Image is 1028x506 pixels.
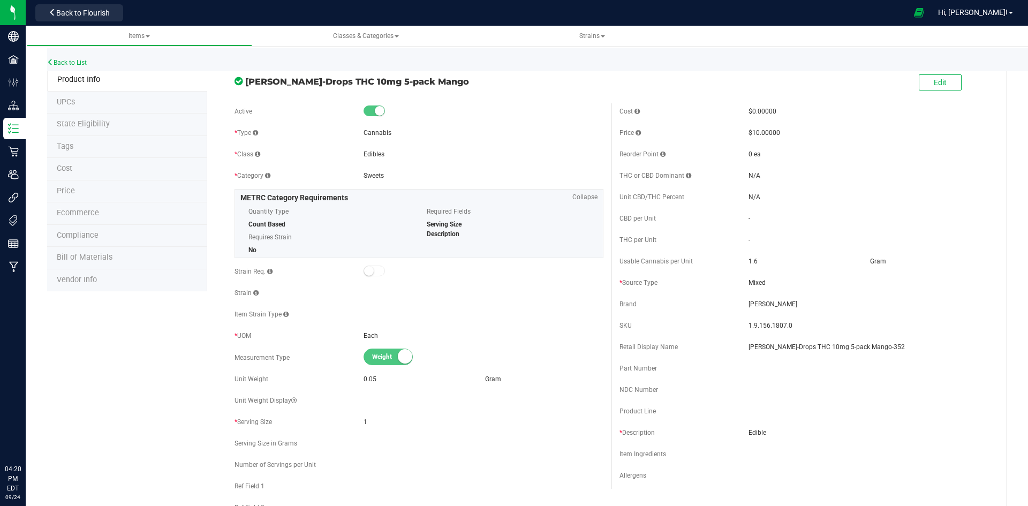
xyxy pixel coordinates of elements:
span: Brand [619,300,637,308]
span: Requires Strain [248,229,411,245]
inline-svg: Facilities [8,54,19,65]
span: Strain Req. [235,268,273,275]
span: [PERSON_NAME]-Drops THC 10mg 5-pack Mango [245,75,603,88]
inline-svg: Integrations [8,192,19,203]
span: Edibles [364,150,384,158]
inline-svg: Inventory [8,123,19,134]
p: 04:20 PM EDT [5,464,21,493]
span: Serving Size [235,418,272,426]
span: Quantity Type [248,203,411,220]
span: Collapse [572,192,598,202]
span: Price [619,129,641,137]
button: Back to Flourish [35,4,123,21]
span: Gram [485,375,501,383]
span: 0 ea [749,150,761,158]
span: [PERSON_NAME] [749,299,988,309]
span: Weight [372,349,420,365]
span: Active [235,108,252,115]
inline-svg: Manufacturing [8,261,19,272]
span: Hi, [PERSON_NAME]! [938,8,1008,17]
span: Mixed [749,278,988,288]
span: Open Ecommerce Menu [907,2,931,23]
span: Ecommerce [57,208,99,217]
span: Retail Display Name [619,343,678,351]
span: Strain [235,289,259,297]
span: Tag [57,97,75,107]
span: Count Based [248,221,285,228]
i: Custom display text for unit weight (e.g., '1.25 g', '1 gram (0.035 oz)', '1 cookie (10mg THC)') [291,397,297,404]
span: Back to Flourish [56,9,110,17]
span: Cost [57,164,72,173]
span: Edit [934,78,947,87]
inline-svg: Company [8,31,19,42]
span: Product Info [57,75,100,84]
span: Strains [579,32,605,40]
span: Items [128,32,150,40]
span: N/A [749,172,760,179]
span: N/A [749,193,760,201]
iframe: Resource center [11,420,43,452]
span: Source Type [619,279,657,286]
span: Sweets [364,172,384,179]
button: Edit [919,74,962,90]
span: Required Fields [427,203,589,220]
span: Type [235,129,258,137]
inline-svg: Distribution [8,100,19,111]
span: Tag [57,119,110,129]
inline-svg: Tags [8,215,19,226]
span: Measurement Type [235,354,290,361]
span: Class [235,150,260,158]
span: Reorder Point [619,150,666,158]
inline-svg: Configuration [8,77,19,88]
span: Price [57,186,75,195]
span: 0.05 [364,375,376,383]
span: Category [235,172,270,179]
span: Unit CBD/THC Percent [619,193,684,201]
span: In Sync [235,75,243,87]
span: Cost [619,108,640,115]
p: 09/24 [5,493,21,501]
span: Product Line [619,407,656,415]
span: Unit Weight [235,375,268,383]
span: Item Strain Type [235,311,289,318]
span: Unit Weight Display [235,397,297,404]
span: Compliance [57,231,99,240]
span: No [248,246,256,254]
span: [PERSON_NAME]-Drops THC 10mg 5-pack Mango-352 [749,342,988,352]
span: Vendor Info [57,275,97,284]
span: Each [364,332,378,339]
span: Description [427,230,459,238]
span: $0.00000 [749,108,776,115]
span: THC or CBD Dominant [619,172,691,179]
span: Classes & Categories [333,32,399,40]
span: Number of Servings per Unit [235,461,316,469]
span: CBD per Unit [619,215,656,222]
span: Bill of Materials [57,253,112,262]
span: 1 [364,417,603,427]
span: Usable Cannabis per Unit [619,258,693,265]
span: Tag [57,142,73,151]
inline-svg: Retail [8,146,19,157]
span: METRC Category Requirements [240,193,348,202]
span: $10.00000 [749,129,780,137]
span: 1.6 [749,258,758,265]
span: Cannabis [364,129,391,137]
inline-svg: Users [8,169,19,180]
span: Description [619,429,655,436]
span: - [749,236,750,244]
span: NDC Number [619,386,658,394]
span: - [749,215,750,222]
span: UOM [235,332,251,339]
span: Serving Size in Grams [235,440,297,447]
span: Gram [870,258,886,265]
span: SKU [619,322,632,329]
span: Edible [749,428,988,437]
span: Serving Size [427,221,462,228]
span: Ref Field 1 [235,482,264,490]
span: THC per Unit [619,236,656,244]
span: Item Ingredients [619,450,666,458]
inline-svg: Reports [8,238,19,249]
span: Allergens [619,472,646,479]
a: Back to List [47,59,87,66]
span: 1.9.156.1807.0 [749,321,988,330]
